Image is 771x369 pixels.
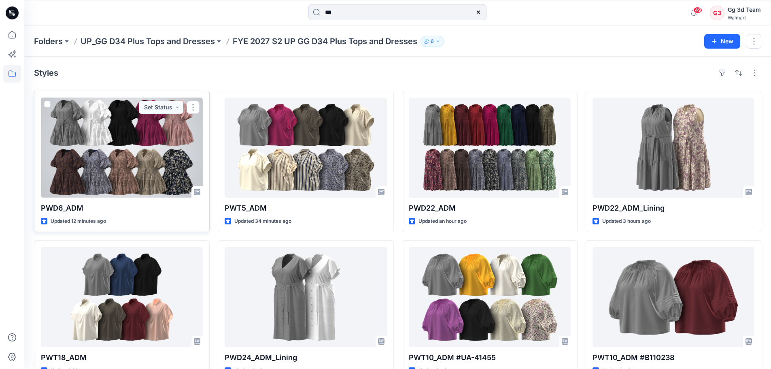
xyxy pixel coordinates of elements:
[421,36,444,47] button: 6
[41,203,203,214] p: PWD6_ADM
[728,5,761,15] div: Gg 3d Team
[233,36,417,47] p: FYE 2027 S2 UP GG D34 Plus Tops and Dresses
[409,98,571,198] a: PWD22_ADM
[41,352,203,363] p: PWT18_ADM
[704,34,740,49] button: New
[409,203,571,214] p: PWD22_ADM
[225,352,387,363] p: PWD24_ADM_Lining
[409,352,571,363] p: PWT10_ADM #UA-41455
[234,217,291,226] p: Updated 34 minutes ago
[710,6,724,20] div: G3
[431,37,434,46] p: 6
[225,203,387,214] p: PWT5_ADM
[593,352,754,363] p: PWT10_ADM #B110238
[593,247,754,347] a: PWT10_ADM #B110238
[593,203,754,214] p: PWD22_ADM_Lining
[34,68,58,78] h4: Styles
[81,36,215,47] a: UP_GG D34 Plus Tops and Dresses
[409,247,571,347] a: PWT10_ADM #UA-41455
[41,247,203,347] a: PWT18_ADM
[34,36,63,47] a: Folders
[593,98,754,198] a: PWD22_ADM_Lining
[418,217,467,226] p: Updated an hour ago
[602,217,651,226] p: Updated 3 hours ago
[225,247,387,347] a: PWD24_ADM_Lining
[728,15,761,21] div: Walmart
[51,217,106,226] p: Updated 12 minutes ago
[225,98,387,198] a: PWT5_ADM
[693,7,702,13] span: 49
[41,98,203,198] a: PWD6_ADM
